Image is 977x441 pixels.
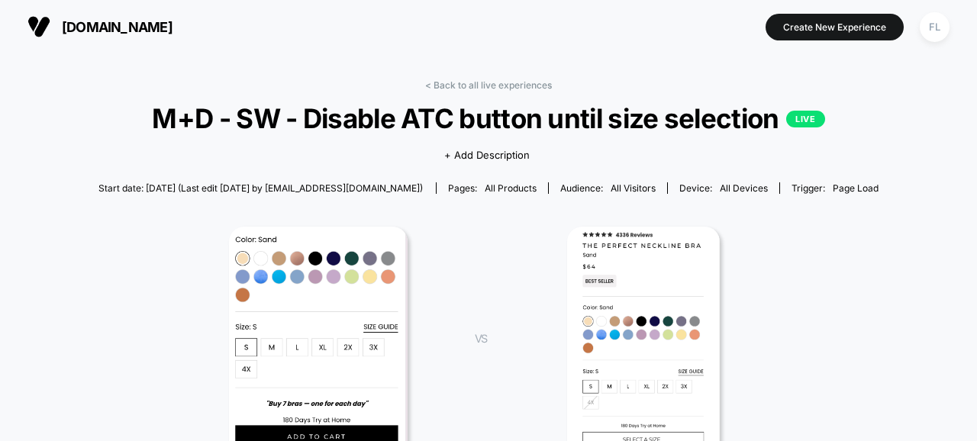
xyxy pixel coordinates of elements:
button: FL [915,11,954,43]
span: M+D - SW - Disable ATC button until size selection [137,102,840,134]
button: Create New Experience [766,14,904,40]
a: < Back to all live experiences [425,79,552,91]
button: [DOMAIN_NAME] [23,14,177,39]
span: [DOMAIN_NAME] [62,19,173,35]
span: + Add Description [444,148,530,163]
span: VS [475,332,487,345]
div: Trigger: [792,182,879,194]
div: Audience: [560,182,656,194]
span: Start date: [DATE] (Last edit [DATE] by [EMAIL_ADDRESS][DOMAIN_NAME]) [98,182,423,194]
span: Device: [667,182,779,194]
span: Page Load [833,182,879,194]
span: All Visitors [611,182,656,194]
img: Visually logo [27,15,50,38]
span: all products [485,182,537,194]
div: Pages: [448,182,537,194]
p: LIVE [786,111,824,127]
div: FL [920,12,950,42]
span: all devices [720,182,768,194]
